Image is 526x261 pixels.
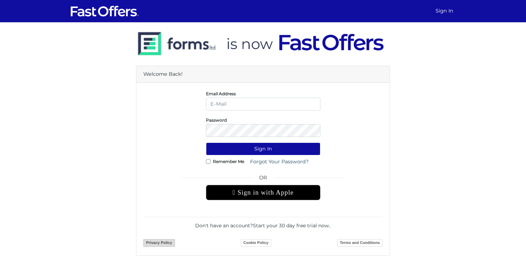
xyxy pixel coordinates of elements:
[213,161,244,162] label: Remember Me
[246,155,313,168] a: Forgot Your Password?
[143,217,383,229] div: Don't have an account? .
[241,239,271,247] a: Cookie Policy
[206,98,320,111] input: E-Mail
[206,185,320,200] div: Sign in with Apple
[143,239,175,247] a: Privacy Policy
[206,174,320,185] span: OR
[253,222,330,229] a: Start your 30 day free trial now.
[206,142,320,155] button: Sign In
[206,93,236,95] label: Email Address
[206,119,227,121] label: Password
[433,4,456,18] a: Sign In
[136,66,390,83] div: Welcome Back!
[337,239,383,247] a: Terms and Conditions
